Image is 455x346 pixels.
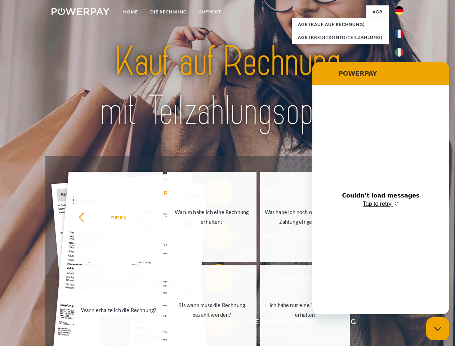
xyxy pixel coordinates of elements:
[426,317,449,340] iframe: Button to launch messaging window
[292,18,389,31] a: AGB (Kauf auf Rechnung)
[52,8,110,15] img: logo-powerpay-white.svg
[395,30,403,38] img: fr
[264,207,345,227] div: Was habe ich noch offen, ist meine Zahlung eingegangen?
[260,172,350,262] a: Was habe ich noch offen, ist meine Zahlung eingegangen?
[78,305,159,315] div: Wann erhalte ich die Rechnung?
[171,207,252,227] div: Warum habe ich eine Rechnung erhalten?
[193,5,227,18] a: SUPPORT
[171,300,252,320] div: Bis wann muss die Rechnung bezahlt werden?
[78,212,159,222] div: zurück
[117,5,144,18] a: Home
[264,300,345,320] div: Ich habe nur eine Teillieferung erhalten
[395,6,403,15] img: de
[395,48,403,57] img: it
[69,35,386,138] img: title-powerpay_de.svg
[144,5,193,18] a: DIE RECHNUNG
[366,5,389,18] a: agb
[292,31,389,44] a: AGB (Kreditkonto/Teilzahlung)
[312,62,449,314] iframe: Messaging window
